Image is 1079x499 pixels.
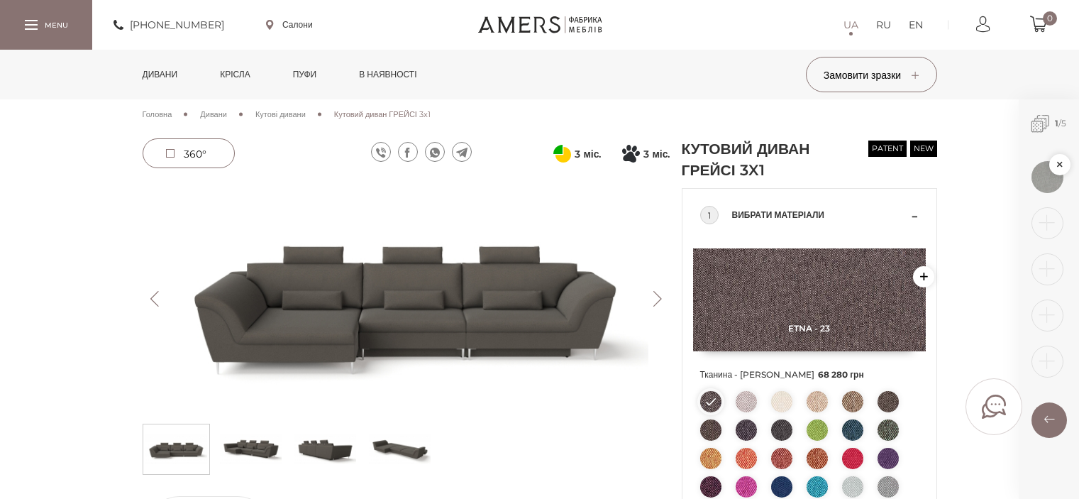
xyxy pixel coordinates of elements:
[282,50,328,99] a: Пуфи
[255,108,306,121] a: Кутові дивани
[646,291,670,307] button: Next
[868,141,907,157] span: patent
[200,109,227,119] span: Дивани
[843,16,858,33] a: UA
[824,69,919,82] span: Замовити зразки
[700,206,719,224] div: 1
[425,142,445,162] a: whatsapp
[575,146,601,163] span: 3 міс.
[1061,118,1066,128] span: 5
[622,145,640,163] svg: Покупка частинами від Монобанку
[184,148,206,160] span: 360°
[1043,11,1057,26] span: 0
[909,16,923,33] a: EN
[876,16,891,33] a: RU
[700,366,919,384] span: Тканина - [PERSON_NAME]
[266,18,313,31] a: Салони
[369,428,431,471] img: Кутовий диван ГРЕЙСІ 3x1 s-3
[398,142,418,162] a: facebook
[143,108,172,121] a: Головна
[910,141,937,157] span: new
[143,138,235,168] a: 360°
[143,181,670,417] img: Кутовий диван ГРЕЙСІ 3x1 -0
[682,138,845,181] h1: Кутовий диван ГРЕЙСІ 3x1
[1031,161,1063,193] img: 1576664823.jpg
[348,50,427,99] a: в наявності
[693,248,926,351] img: Etna - 23
[294,428,356,471] img: Кутовий диван ГРЕЙСІ 3x1 s-2
[732,207,908,224] span: Вибрати матеріали
[806,57,937,92] button: Замовити зразки
[371,142,391,162] a: viber
[818,369,864,380] span: 68 280 грн
[452,142,472,162] a: telegram
[114,16,224,33] a: [PHONE_NUMBER]
[1055,118,1058,128] b: 1
[209,50,260,99] a: Крісла
[643,146,670,163] span: 3 міс.
[143,109,172,119] span: Головна
[143,291,167,307] button: Previous
[693,323,926,334] span: Etna - 23
[255,109,306,119] span: Кутові дивани
[1019,99,1079,148] span: /
[200,108,227,121] a: Дивани
[553,145,571,163] svg: Оплата частинами від ПриватБанку
[145,428,207,471] img: Кутовий диван ГРЕЙСІ 3x1 s-0
[220,428,282,471] img: Кутовий диван ГРЕЙСІ 3x1 s-1
[132,50,189,99] a: Дивани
